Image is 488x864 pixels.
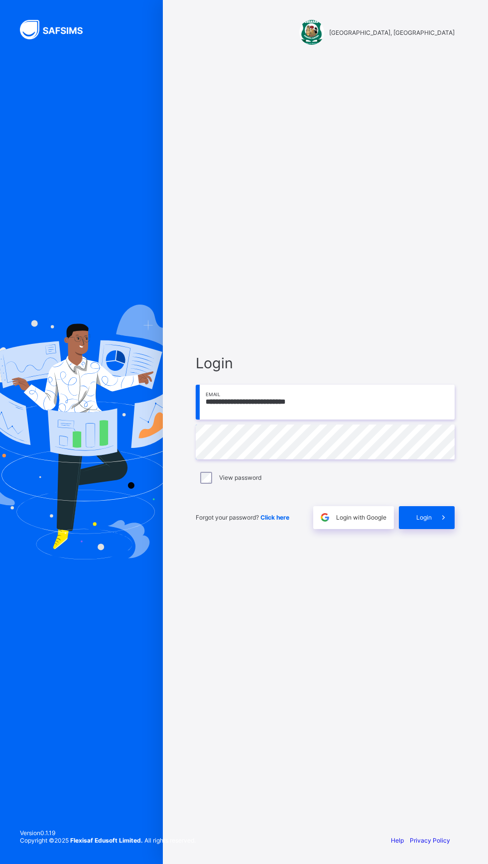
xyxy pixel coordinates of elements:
[196,354,455,372] span: Login
[391,837,404,844] a: Help
[70,837,143,844] strong: Flexisaf Edusoft Limited.
[319,512,331,523] img: google.396cfc9801f0270233282035f929180a.svg
[336,514,386,521] span: Login with Google
[329,29,455,36] span: [GEOGRAPHIC_DATA], [GEOGRAPHIC_DATA]
[20,829,196,837] span: Version 0.1.19
[20,837,196,844] span: Copyright © 2025 All rights reserved.
[219,474,261,481] label: View password
[410,837,450,844] a: Privacy Policy
[20,20,95,39] img: SAFSIMS Logo
[416,514,432,521] span: Login
[260,514,289,521] a: Click here
[196,514,289,521] span: Forgot your password?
